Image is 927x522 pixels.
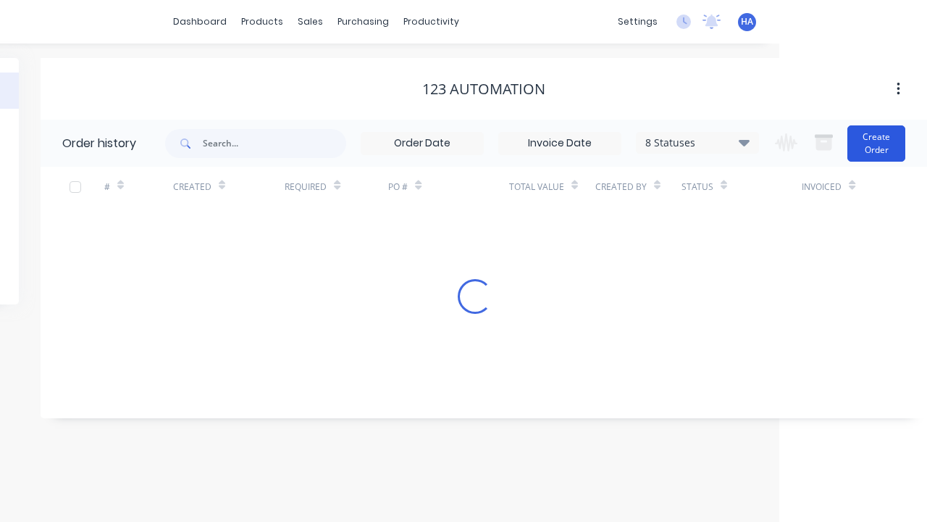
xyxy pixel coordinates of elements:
button: Create Order [847,125,905,162]
div: purchasing [330,11,396,33]
div: settings [611,11,665,33]
span: HA [741,15,753,28]
div: PO # [388,167,509,207]
div: 8 Statuses [637,135,758,151]
div: Status [681,167,802,207]
div: Status [681,181,713,194]
div: Invoiced [802,167,871,207]
div: Created By [595,167,681,207]
div: Total Value [509,167,595,207]
div: Order history [62,135,136,152]
div: 123 Automation [422,80,545,98]
div: # [104,167,173,207]
div: Required [285,167,388,207]
div: Total Value [509,181,564,194]
div: # [104,181,110,194]
input: Invoice Date [499,133,621,154]
div: products [234,11,290,33]
div: PO # [388,181,408,194]
div: sales [290,11,330,33]
input: Search... [203,129,346,158]
div: Invoiced [802,181,842,194]
div: Created [173,167,285,207]
div: Created By [595,181,647,194]
div: Required [285,181,327,194]
input: Order Date [361,133,483,154]
div: Created [173,181,211,194]
div: productivity [396,11,466,33]
a: dashboard [166,11,234,33]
